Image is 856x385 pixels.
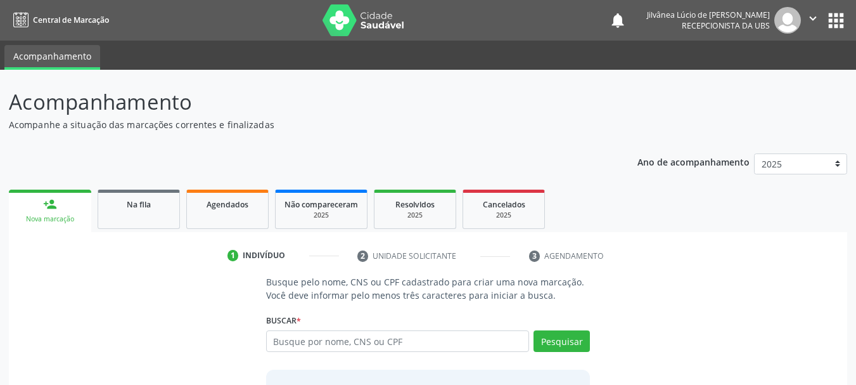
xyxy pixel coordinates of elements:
[243,250,285,261] div: Indivíduo
[43,197,57,211] div: person_add
[637,153,750,169] p: Ano de acompanhamento
[4,45,100,70] a: Acompanhamento
[533,330,590,352] button: Pesquisar
[207,199,248,210] span: Agendados
[9,10,109,30] a: Central de Marcação
[266,311,301,330] label: Buscar
[284,211,358,220] div: 2025
[9,86,596,118] p: Acompanhamento
[33,15,109,25] span: Central de Marcação
[383,211,447,220] div: 2025
[774,7,801,34] img: img
[647,10,770,20] div: Jilvânea Lúcio de [PERSON_NAME]
[18,214,82,224] div: Nova marcação
[483,199,525,210] span: Cancelados
[395,199,435,210] span: Resolvidos
[609,11,627,29] button: notifications
[227,250,239,261] div: 1
[127,199,151,210] span: Na fila
[472,211,535,220] div: 2025
[284,199,358,210] span: Não compareceram
[825,10,847,32] button: apps
[266,275,591,302] p: Busque pelo nome, CNS ou CPF cadastrado para criar uma nova marcação. Você deve informar pelo men...
[9,118,596,131] p: Acompanhe a situação das marcações correntes e finalizadas
[682,20,770,31] span: Recepcionista da UBS
[266,330,530,352] input: Busque por nome, CNS ou CPF
[801,7,825,34] button: 
[806,11,820,25] i: 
